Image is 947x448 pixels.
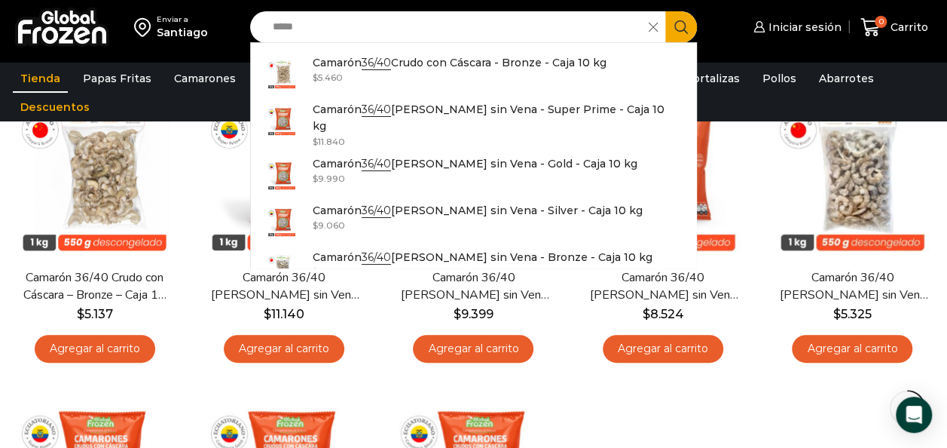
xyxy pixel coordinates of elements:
strong: 36/40 [362,103,391,117]
span: $ [264,307,271,321]
a: Camarón36/40Crudo con Cáscara - Bronze - Caja 10 kg $5.460 [251,51,697,97]
a: Camarón36/40[PERSON_NAME] sin Vena - Bronze - Caja 10 kg $5.660 [251,245,697,292]
a: Camarones [166,64,243,93]
bdi: 11.840 [313,136,345,147]
a: 0 Carrito [857,10,932,45]
a: Camarón36/40[PERSON_NAME] sin Vena - Gold - Caja 10 kg $9.990 [251,152,697,198]
a: Agregar al carrito: “Camarón 36/40 Crudo Pelado sin Vena - Bronze - Caja 10 kg” [792,335,912,363]
div: Santiago [157,25,208,40]
span: $ [313,266,318,278]
a: Agregar al carrito: “Camarón 36/40 Crudo Pelado sin Vena - Silver - Caja 10 kg” [603,335,723,363]
span: Iniciar sesión [765,20,842,35]
a: Camarón 36/40 Crudo con Cáscara – Bronze – Caja 10 kg [20,269,170,304]
bdi: 11.140 [264,307,304,321]
span: $ [77,307,84,321]
a: Agregar al carrito: “Camarón 36/40 Crudo Pelado sin Vena - Gold - Caja 10 kg” [413,335,533,363]
div: Enviar a [157,14,208,25]
a: Agregar al carrito: “Camarón 36/40 Crudo con Cáscara - Bronze - Caja 10 kg” [35,335,155,363]
span: $ [313,173,318,184]
p: Camarón [PERSON_NAME] sin Vena - Silver - Caja 10 kg [313,202,643,219]
a: Camarón36/40[PERSON_NAME] sin Vena - Silver - Caja 10 kg $9.060 [251,198,697,245]
bdi: 5.325 [833,307,872,321]
img: address-field-icon.svg [134,14,157,40]
strong: 36/40 [362,250,391,265]
a: Tienda [13,64,68,93]
p: Camarón [PERSON_NAME] sin Vena - Super Prime - Caja 10 kg [313,101,667,135]
a: Camarón 36/40 [PERSON_NAME] sin Vena – Gold – Caja 10 kg [399,269,548,304]
bdi: 5.660 [313,266,342,278]
strong: 36/40 [362,56,391,70]
bdi: 8.524 [642,307,683,321]
p: Camarón Crudo con Cáscara - Bronze - Caja 10 kg [313,54,606,71]
bdi: 9.990 [313,173,345,184]
span: $ [313,136,318,147]
span: 0 [875,16,887,28]
a: Papas Fritas [75,64,159,93]
p: Camarón [PERSON_NAME] sin Vena - Gold - Caja 10 kg [313,155,637,172]
bdi: 5.460 [313,72,343,83]
p: Camarón [PERSON_NAME] sin Vena - Bronze - Caja 10 kg [313,249,652,265]
span: $ [833,307,841,321]
a: Pollos [755,64,804,93]
a: Camarón 36/40 [PERSON_NAME] sin Vena – Super Prime – Caja 10 kg [209,269,359,304]
a: Descuentos [13,93,97,121]
strong: 36/40 [362,204,391,218]
a: Abarrotes [811,64,881,93]
bdi: 5.137 [77,307,113,321]
span: $ [642,307,649,321]
button: Search button [665,11,697,43]
span: $ [313,72,318,83]
a: Camarón 36/40 [PERSON_NAME] sin Vena – Silver – Caja 10 kg [588,269,738,304]
a: Hortalizas [677,64,747,93]
span: $ [313,219,318,231]
a: Iniciar sesión [750,12,842,42]
a: Agregar al carrito: “Camarón 36/40 Crudo Pelado sin Vena - Super Prime - Caja 10 kg” [224,335,344,363]
bdi: 9.399 [454,307,493,321]
a: Camarón36/40[PERSON_NAME] sin Vena - Super Prime - Caja 10 kg $11.840 [251,97,697,152]
strong: 36/40 [362,157,391,171]
a: Camarón 36/40 [PERSON_NAME] sin Vena – Bronze – Caja 10 kg [777,269,927,304]
bdi: 9.060 [313,219,345,231]
span: Carrito [887,20,928,35]
span: $ [454,307,461,321]
div: Open Intercom Messenger [896,397,932,433]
